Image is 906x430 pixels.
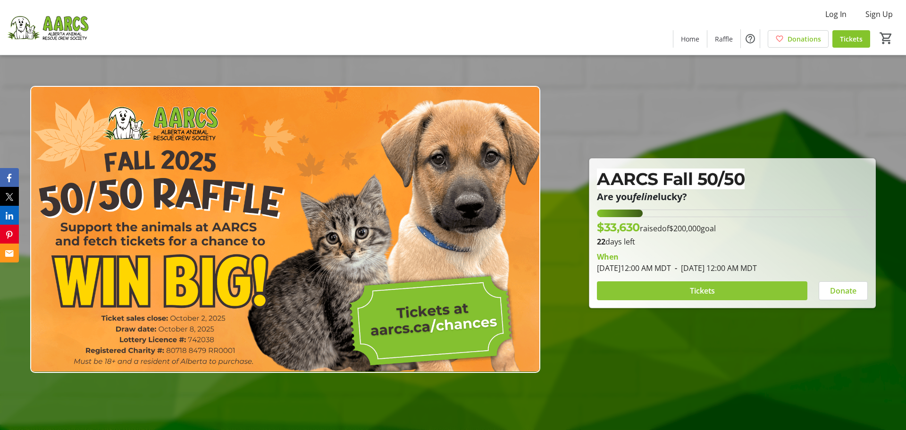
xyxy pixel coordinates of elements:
[819,281,868,300] button: Donate
[840,34,863,44] span: Tickets
[597,281,807,300] button: Tickets
[832,30,870,48] a: Tickets
[597,220,640,234] span: $33,630
[741,29,760,48] button: Help
[597,251,619,262] div: When
[597,236,868,247] p: days left
[707,30,740,48] a: Raffle
[633,190,658,203] em: feline
[597,219,716,236] p: raised of goal
[30,86,541,373] img: Campaign CTA Media Photo
[6,4,90,51] img: Alberta Animal Rescue Crew Society's Logo
[858,7,900,22] button: Sign Up
[597,236,605,247] span: 22
[788,34,821,44] span: Donations
[597,263,671,273] span: [DATE] 12:00 AM MDT
[715,34,733,44] span: Raffle
[825,8,847,20] span: Log In
[669,223,701,234] span: $200,000
[690,285,715,296] span: Tickets
[597,169,745,189] span: AARCS Fall 50/50
[673,30,707,48] a: Home
[597,192,868,202] p: Are you lucky?
[768,30,829,48] a: Donations
[878,30,895,47] button: Cart
[671,263,681,273] span: -
[830,285,856,296] span: Donate
[681,34,699,44] span: Home
[671,263,757,273] span: [DATE] 12:00 AM MDT
[597,210,868,217] div: 16.814999999999998% of fundraising goal reached
[818,7,854,22] button: Log In
[865,8,893,20] span: Sign Up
